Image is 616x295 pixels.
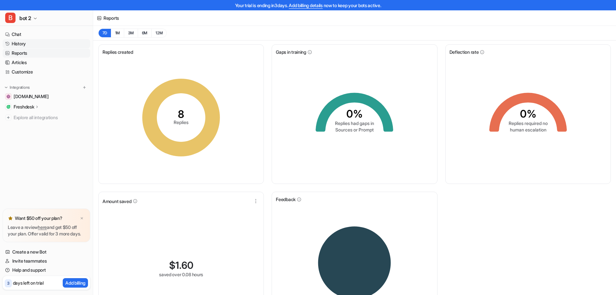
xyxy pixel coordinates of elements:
a: Articles [3,58,90,67]
p: Want $50 off your plan? [15,215,62,221]
div: Reports [103,15,119,21]
tspan: human escalation [510,127,546,132]
span: bot 2 [19,14,31,23]
tspan: Replies required no [508,120,547,126]
a: Explore all integrations [3,113,90,122]
a: here [38,224,47,230]
button: Add billing [63,278,88,288]
div: $ [169,259,193,271]
p: Integrations [10,85,30,90]
span: Feedback [276,196,296,203]
a: Invite teammates [3,256,90,266]
button: 1M [111,28,124,38]
span: Explore all integrations [14,112,88,123]
img: star [8,216,13,221]
span: B [5,13,16,23]
div: saved over 0.08 hours [159,271,203,278]
button: Integrations [3,84,32,91]
button: 3M [124,28,138,38]
p: Freshdesk [14,104,34,110]
p: Leave a review and get $50 off your plan. Offer valid for 3 more days. [8,224,85,237]
span: Replies created [103,49,133,55]
span: [DOMAIN_NAME] [14,93,49,100]
a: Create a new Bot [3,247,90,256]
tspan: 0% [520,108,536,120]
img: x [80,216,84,221]
a: Chat [3,30,90,39]
span: 1.60 [175,259,193,271]
a: Customize [3,67,90,76]
p: 3 [7,280,9,286]
span: Deflection rate [449,49,479,55]
button: 7D [98,28,111,38]
span: Amount saved [103,198,132,205]
button: 6M [138,28,152,38]
img: support.dartfish.tv [6,95,10,98]
tspan: 8 [178,108,184,120]
tspan: Replies [174,119,189,125]
tspan: 0% [346,108,363,120]
img: menu_add.svg [82,85,87,90]
a: History [3,39,90,48]
img: explore all integrations [5,114,12,121]
a: Add billing details [289,3,323,8]
button: 12M [151,28,167,38]
tspan: Replies had gaps in [335,120,374,126]
p: days left on trial [13,279,44,286]
a: Reports [3,49,90,58]
span: Gaps in training [276,49,306,55]
tspan: Sources or Prompt [335,127,374,132]
p: Add billing [65,279,85,286]
a: support.dartfish.tv[DOMAIN_NAME] [3,92,90,101]
img: expand menu [4,85,8,90]
img: Freshdesk [6,105,10,109]
a: Help and support [3,266,90,275]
